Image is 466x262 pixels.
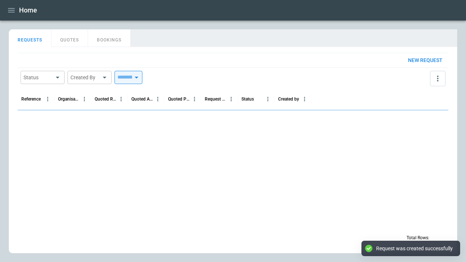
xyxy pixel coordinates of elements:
button: Organisation column menu [80,94,89,104]
button: Quoted Price column menu [190,94,199,104]
div: Status [241,97,254,102]
button: Status column menu [263,94,273,104]
div: Request was created successfully [376,245,453,252]
button: Created by column menu [300,94,309,104]
div: Reference [21,97,41,102]
button: BOOKINGS [88,29,131,47]
button: New request [402,53,448,68]
div: Status [23,74,53,81]
button: more [430,71,445,86]
button: Reference column menu [43,94,52,104]
div: Request Created At (UTC-04:00) [205,97,226,102]
p: Total Rows: [407,235,429,241]
div: Quoted Price [168,97,190,102]
div: Created By [70,74,100,81]
div: Quoted Route [95,97,116,102]
button: QUOTES [51,29,88,47]
button: REQUESTS [9,29,51,47]
h1: Home [19,6,37,15]
div: Created by [278,97,299,102]
div: Quoted Aircraft [131,97,153,102]
button: Quoted Aircraft column menu [153,94,163,104]
button: Request Created At (UTC-04:00) column menu [226,94,236,104]
div: Organisation [58,97,80,102]
button: Quoted Route column menu [116,94,126,104]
